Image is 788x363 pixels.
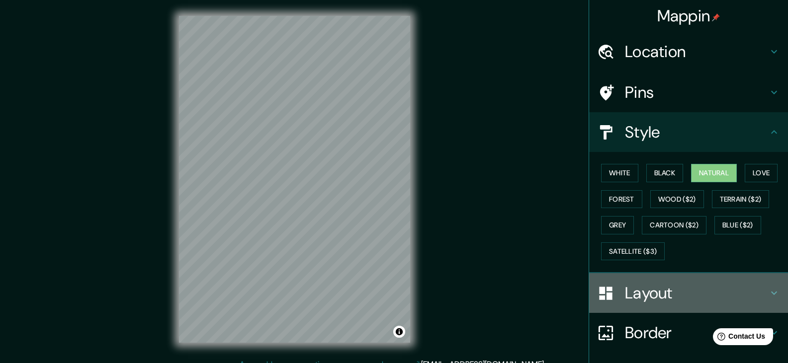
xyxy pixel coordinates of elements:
h4: Location [625,42,768,62]
button: Black [646,164,684,182]
button: Toggle attribution [393,326,405,338]
button: Blue ($2) [714,216,761,234]
button: Grey [601,216,634,234]
button: Terrain ($2) [712,190,770,209]
div: Style [589,112,788,152]
h4: Border [625,323,768,343]
canvas: Map [179,16,410,343]
button: White [601,164,638,182]
iframe: Help widget launcher [700,324,777,352]
button: Cartoon ($2) [642,216,706,234]
div: Pins [589,73,788,112]
button: Love [745,164,778,182]
button: Forest [601,190,642,209]
div: Location [589,32,788,72]
div: Border [589,313,788,353]
h4: Mappin [657,6,720,26]
img: pin-icon.png [712,13,720,21]
button: Natural [691,164,737,182]
div: Layout [589,273,788,313]
h4: Style [625,122,768,142]
h4: Pins [625,82,768,102]
button: Satellite ($3) [601,242,665,261]
h4: Layout [625,283,768,303]
button: Wood ($2) [650,190,704,209]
